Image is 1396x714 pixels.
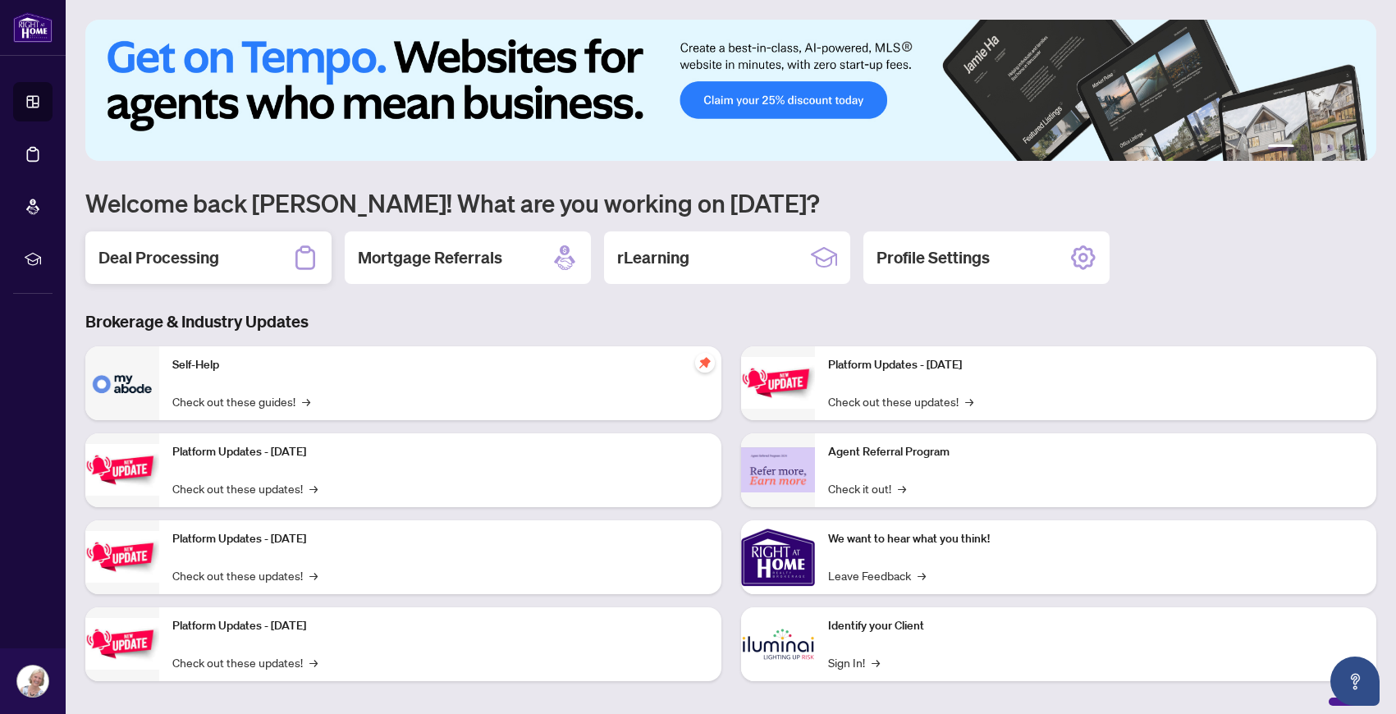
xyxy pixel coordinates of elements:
[172,566,318,584] a: Check out these updates!→
[741,357,815,409] img: Platform Updates - June 23, 2025
[828,356,1364,374] p: Platform Updates - [DATE]
[828,479,906,497] a: Check it out!→
[172,617,708,635] p: Platform Updates - [DATE]
[85,187,1376,218] h1: Welcome back [PERSON_NAME]! What are you working on [DATE]?
[13,12,53,43] img: logo
[617,246,689,269] h2: rLearning
[1327,144,1334,151] button: 4
[172,392,310,410] a: Check out these guides!→
[85,310,1376,333] h3: Brokerage & Industry Updates
[741,520,815,594] img: We want to hear what you think!
[172,653,318,671] a: Check out these updates!→
[358,246,502,269] h2: Mortgage Referrals
[85,531,159,583] img: Platform Updates - July 21, 2025
[828,653,880,671] a: Sign In!→
[828,530,1364,548] p: We want to hear what you think!
[1353,144,1360,151] button: 6
[85,444,159,496] img: Platform Updates - September 16, 2025
[828,392,973,410] a: Check out these updates!→
[898,479,906,497] span: →
[741,607,815,681] img: Identify your Client
[309,566,318,584] span: →
[828,617,1364,635] p: Identify your Client
[872,653,880,671] span: →
[309,653,318,671] span: →
[828,566,926,584] a: Leave Feedback→
[965,392,973,410] span: →
[1301,144,1307,151] button: 2
[98,246,219,269] h2: Deal Processing
[877,246,990,269] h2: Profile Settings
[85,346,159,420] img: Self-Help
[1340,144,1347,151] button: 5
[1314,144,1320,151] button: 3
[309,479,318,497] span: →
[302,392,310,410] span: →
[172,479,318,497] a: Check out these updates!→
[1330,657,1380,706] button: Open asap
[695,353,715,373] span: pushpin
[17,666,48,697] img: Profile Icon
[85,618,159,670] img: Platform Updates - July 8, 2025
[172,356,708,374] p: Self-Help
[172,530,708,548] p: Platform Updates - [DATE]
[741,447,815,492] img: Agent Referral Program
[828,443,1364,461] p: Agent Referral Program
[85,20,1376,161] img: Slide 0
[172,443,708,461] p: Platform Updates - [DATE]
[918,566,926,584] span: →
[1268,144,1294,151] button: 1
